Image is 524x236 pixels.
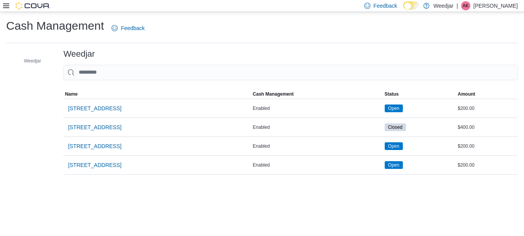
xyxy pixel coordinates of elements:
button: [STREET_ADDRESS] [65,138,124,154]
span: Open [388,143,399,150]
span: Open [388,162,399,169]
input: This is a search bar. As you type, the results lower in the page will automatically filter. [63,65,518,80]
span: Closed [388,124,402,131]
div: Enabled [251,123,383,132]
input: Dark Mode [403,2,419,10]
a: Feedback [108,20,147,36]
div: $200.00 [456,142,518,151]
span: [STREET_ADDRESS] [68,123,121,131]
button: [STREET_ADDRESS] [65,120,124,135]
p: [PERSON_NAME] [473,1,518,10]
span: AK [463,1,469,10]
button: Name [63,89,251,99]
span: Name [65,91,78,97]
img: Cova [15,2,50,10]
span: [STREET_ADDRESS] [68,105,121,112]
p: | [456,1,458,10]
span: Open [385,142,403,150]
button: Amount [456,89,518,99]
h1: Cash Management [6,18,104,34]
span: [STREET_ADDRESS] [68,142,121,150]
span: Cash Management [253,91,294,97]
span: Amount [458,91,475,97]
span: Open [385,161,403,169]
button: [STREET_ADDRESS] [65,101,124,116]
span: Open [385,105,403,112]
button: Weedjar [13,56,44,66]
div: Enabled [251,160,383,170]
div: Enabled [251,142,383,151]
span: Weedjar [24,58,41,64]
div: $400.00 [456,123,518,132]
span: Closed [385,123,406,131]
span: Open [388,105,399,112]
span: [STREET_ADDRESS] [68,161,121,169]
h3: Weedjar [63,49,95,59]
div: Armin Klumpp [461,1,470,10]
span: Feedback [374,2,397,10]
p: Weedjar [433,1,453,10]
div: Enabled [251,104,383,113]
span: Status [385,91,399,97]
button: Cash Management [251,89,383,99]
button: Status [383,89,456,99]
span: Feedback [121,24,144,32]
div: $200.00 [456,160,518,170]
button: [STREET_ADDRESS] [65,157,124,173]
div: $200.00 [456,104,518,113]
